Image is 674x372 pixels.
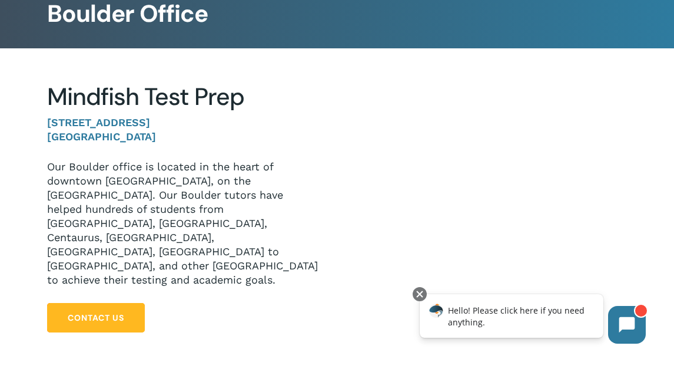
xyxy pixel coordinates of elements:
[47,303,145,333] a: Contact Us
[47,116,150,129] strong: [STREET_ADDRESS]
[68,312,124,324] span: Contact Us
[47,160,319,287] p: Our Boulder office is located in the heart of downtown [GEOGRAPHIC_DATA], on the [GEOGRAPHIC_DATA...
[47,130,156,143] strong: [GEOGRAPHIC_DATA]
[47,83,319,111] h2: Mindfish Test Prep
[407,285,658,355] iframe: Chatbot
